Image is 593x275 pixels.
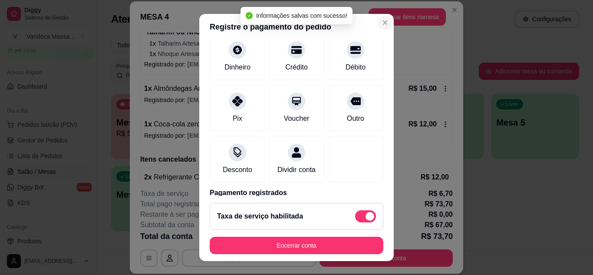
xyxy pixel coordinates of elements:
p: Pagamento registrados [210,188,383,198]
div: Dividir conta [277,165,316,175]
div: Dinheiro [224,62,250,73]
div: Outro [347,113,364,124]
div: Crédito [285,62,308,73]
header: Registre o pagamento do pedido [199,14,394,40]
button: Close [378,16,392,30]
div: Voucher [284,113,310,124]
span: check-circle [246,12,253,19]
div: Pix [233,113,242,124]
button: Encerrar conta [210,237,383,254]
h2: Taxa de serviço habilitada [217,211,303,222]
div: Débito [346,62,366,73]
span: Informações salvas com sucesso! [256,12,347,19]
div: Desconto [223,165,252,175]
